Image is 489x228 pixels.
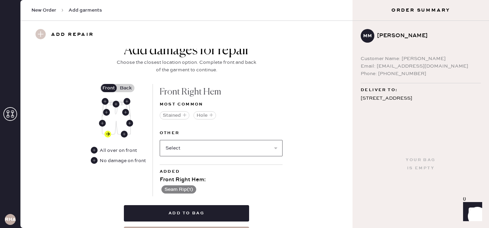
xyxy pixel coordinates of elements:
div: Front Right Hem [104,131,111,138]
div: Front Left Waistband [124,98,130,105]
span: Deliver to: [361,86,398,94]
button: Seam Rip(1) [161,185,196,194]
h3: MM [363,33,372,38]
div: Front Right Side Seam [99,120,106,127]
div: Most common [160,100,283,109]
button: Hole [193,111,216,119]
div: Front Left Hem [121,131,128,138]
div: Added [160,168,283,176]
div: Front Left Pocket [122,109,129,116]
div: Front Left Side Seam [126,120,133,127]
div: Customer Name: [PERSON_NAME] [361,55,481,62]
div: No damage on front [91,157,146,165]
div: Email: [EMAIL_ADDRESS][DOMAIN_NAME] [361,62,481,70]
div: Your bag is empty [406,156,435,172]
div: Front Right Waistband [102,98,109,105]
h3: Add repair [51,29,94,41]
span: Add garments [69,7,102,14]
img: Garment image [102,101,131,135]
div: Choose the closest location option. Complete front and back of the garment to continue. [115,59,258,74]
div: Add damages for repair [115,42,258,59]
div: [PERSON_NAME] [377,32,475,40]
div: Front Center Waistband [113,101,119,108]
h3: Order Summary [353,7,489,14]
div: [STREET_ADDRESS] Apt 1 [GEOGRAPHIC_DATA] , [GEOGRAPHIC_DATA] 75205 [361,94,481,129]
div: Phone: [PHONE_NUMBER] [361,70,481,77]
label: Other [160,129,283,137]
div: All over on front [91,147,138,154]
button: Add to bag [124,205,249,222]
div: No damage on front [100,157,146,165]
div: All over on front [100,147,137,154]
h3: RHA [5,217,16,222]
label: Back [117,84,134,92]
button: Stained [160,111,189,119]
span: New Order [31,7,56,14]
div: Front Right Hem : [160,176,283,184]
iframe: Front Chat [457,197,486,227]
div: Front Right Pocket [103,109,110,116]
div: Front Right Hem [160,84,283,100]
label: Front [100,84,117,92]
